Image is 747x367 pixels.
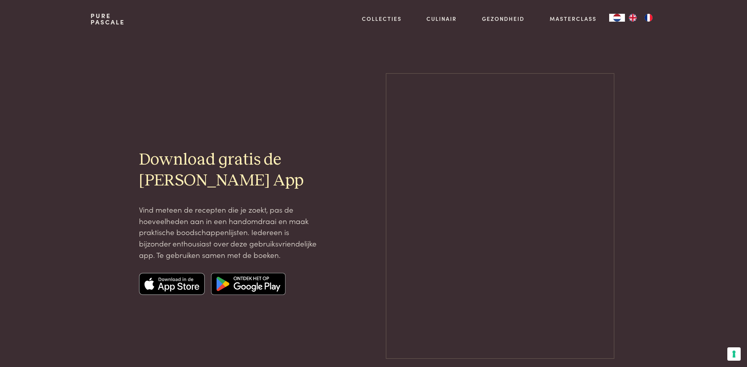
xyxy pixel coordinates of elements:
button: Uw voorkeuren voor toestemming voor trackingtechnologieën [727,347,741,361]
h2: Download gratis de [PERSON_NAME] App [139,150,319,191]
aside: Language selected: Nederlands [609,14,656,22]
a: Collecties [362,15,402,23]
a: Gezondheid [482,15,525,23]
a: PurePascale [91,13,125,25]
img: Google app store [211,273,285,295]
a: FR [641,14,656,22]
a: Masterclass [550,15,597,23]
p: Vind meteen de recepten die je zoekt, pas de hoeveelheden aan in een handomdraai en maak praktisc... [139,204,319,260]
a: NL [609,14,625,22]
a: Culinair [426,15,457,23]
img: Apple app store [139,273,205,295]
div: Language [609,14,625,22]
a: EN [625,14,641,22]
ul: Language list [625,14,656,22]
